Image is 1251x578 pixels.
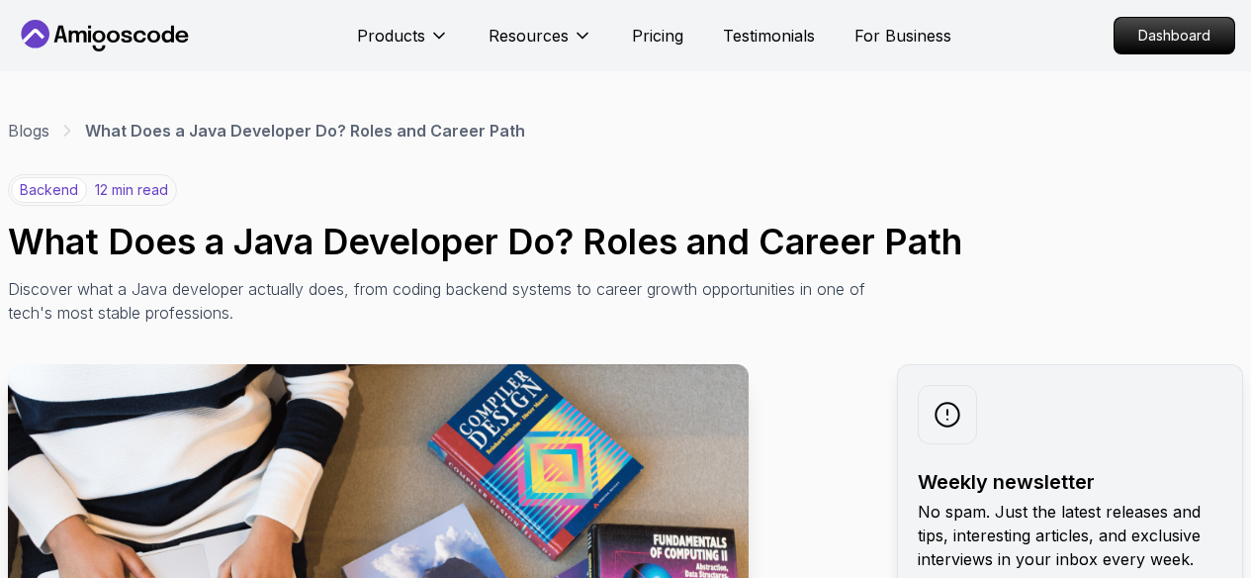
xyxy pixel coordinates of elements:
[357,24,449,63] button: Products
[489,24,592,63] button: Resources
[8,222,1243,261] h1: What Does a Java Developer Do? Roles and Career Path
[357,24,425,48] p: Products
[918,468,1222,496] h2: Weekly newsletter
[489,24,569,48] p: Resources
[632,24,683,48] a: Pricing
[918,500,1222,571] p: No spam. Just the latest releases and tips, interesting articles, and exclusive interviews in you...
[8,277,894,325] p: Discover what a Java developer actually does, from coding backend systems to career growth opport...
[8,119,49,143] a: Blogs
[854,24,951,48] a: For Business
[11,177,87,203] p: backend
[1114,17,1235,54] a: Dashboard
[95,180,168,200] p: 12 min read
[1128,454,1251,548] iframe: chat widget
[85,119,525,143] p: What Does a Java Developer Do? Roles and Career Path
[1115,18,1234,53] p: Dashboard
[723,24,815,48] a: Testimonials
